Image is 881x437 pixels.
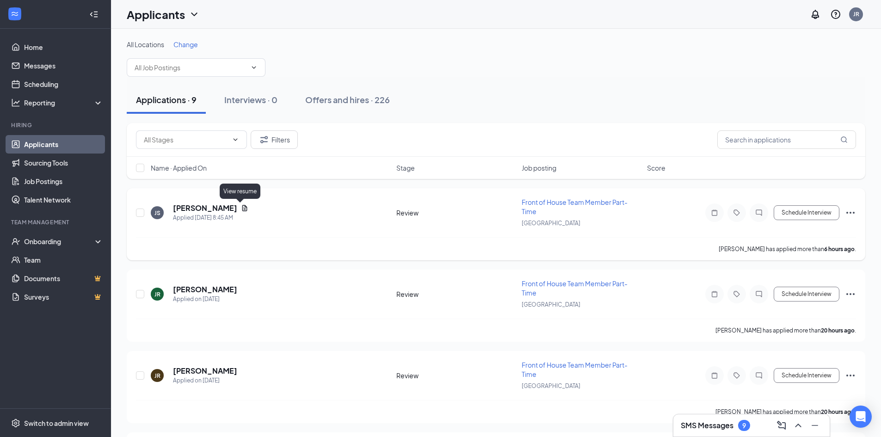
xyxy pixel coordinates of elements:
input: Search in applications [717,130,856,149]
div: JR [154,290,160,298]
div: Review [396,208,516,217]
svg: Note [709,209,720,216]
a: Home [24,38,103,56]
div: View resume [220,184,260,199]
a: Team [24,251,103,269]
h5: [PERSON_NAME] [173,284,237,295]
svg: QuestionInfo [830,9,841,20]
input: All Stages [144,135,228,145]
span: Front of House Team Member Part-Time [522,198,628,215]
svg: ChevronUp [793,420,804,431]
span: Score [647,163,665,172]
h3: SMS Messages [681,420,733,431]
div: Hiring [11,121,101,129]
svg: ChatInactive [753,209,764,216]
a: DocumentsCrown [24,269,103,288]
h1: Applicants [127,6,185,22]
svg: Settings [11,419,20,428]
svg: ChatInactive [753,290,764,298]
svg: ChevronDown [189,9,200,20]
svg: Filter [259,134,270,145]
span: Front of House Team Member Part-Time [522,279,628,297]
div: Switch to admin view [24,419,89,428]
button: Schedule Interview [774,368,839,383]
div: Applications · 9 [136,94,197,105]
div: Review [396,289,516,299]
a: Job Postings [24,172,103,191]
svg: Analysis [11,98,20,107]
svg: Ellipses [845,370,856,381]
button: Filter Filters [251,130,298,149]
div: Onboarding [24,237,95,246]
svg: MagnifyingGlass [840,136,848,143]
svg: ChevronDown [250,64,258,71]
span: [GEOGRAPHIC_DATA] [522,220,580,227]
svg: ChatInactive [753,372,764,379]
span: All Locations [127,40,164,49]
h5: [PERSON_NAME] [173,203,237,213]
span: [GEOGRAPHIC_DATA] [522,382,580,389]
svg: Document [241,204,248,212]
svg: Minimize [809,420,820,431]
div: 9 [742,422,746,430]
svg: Tag [731,209,742,216]
div: JR [853,10,859,18]
div: Team Management [11,218,101,226]
span: Front of House Team Member Part-Time [522,361,628,378]
svg: ChevronDown [232,136,239,143]
b: 20 hours ago [821,408,855,415]
p: [PERSON_NAME] has applied more than . [715,408,856,416]
svg: Ellipses [845,207,856,218]
div: Review [396,371,516,380]
button: Schedule Interview [774,287,839,302]
div: JR [154,372,160,380]
p: [PERSON_NAME] has applied more than . [719,245,856,253]
div: Applied [DATE] 8:45 AM [173,213,248,222]
b: 20 hours ago [821,327,855,334]
svg: Ellipses [845,289,856,300]
div: JS [154,209,160,217]
svg: Note [709,372,720,379]
svg: WorkstreamLogo [10,9,19,18]
a: Sourcing Tools [24,154,103,172]
button: ComposeMessage [774,418,789,433]
div: Open Intercom Messenger [850,406,872,428]
h5: [PERSON_NAME] [173,366,237,376]
div: Interviews · 0 [224,94,277,105]
span: Job posting [522,163,556,172]
span: Name · Applied On [151,163,207,172]
a: Scheduling [24,75,103,93]
div: Applied on [DATE] [173,295,237,304]
a: Messages [24,56,103,75]
span: Stage [396,163,415,172]
b: 6 hours ago [824,246,855,252]
svg: Tag [731,290,742,298]
a: Talent Network [24,191,103,209]
a: SurveysCrown [24,288,103,306]
input: All Job Postings [135,62,246,73]
svg: ComposeMessage [776,420,787,431]
div: Reporting [24,98,104,107]
svg: Notifications [810,9,821,20]
button: Minimize [807,418,822,433]
span: Change [173,40,198,49]
button: Schedule Interview [774,205,839,220]
svg: Tag [731,372,742,379]
a: Applicants [24,135,103,154]
span: [GEOGRAPHIC_DATA] [522,301,580,308]
svg: Note [709,290,720,298]
div: Applied on [DATE] [173,376,237,385]
div: Offers and hires · 226 [305,94,390,105]
svg: Collapse [89,10,99,19]
p: [PERSON_NAME] has applied more than . [715,326,856,334]
svg: UserCheck [11,237,20,246]
button: ChevronUp [791,418,806,433]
